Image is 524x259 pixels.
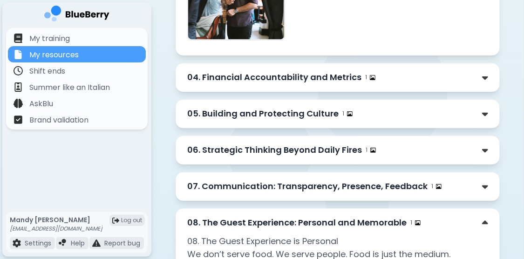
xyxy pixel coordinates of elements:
p: My resources [29,49,79,61]
div: 1 [431,183,442,190]
div: 1 [410,219,421,226]
div: 1 [365,74,375,81]
img: logout [112,217,119,224]
img: file icon [14,50,23,59]
img: file icon [14,66,23,75]
p: Mandy [PERSON_NAME] [10,216,102,224]
img: image [436,184,442,189]
img: image [370,75,375,80]
img: image [415,220,421,225]
img: file icon [14,115,23,124]
p: AskBlu [29,98,53,109]
img: image [370,147,376,153]
img: down chevron [482,109,488,119]
p: Report bug [104,239,140,247]
p: Settings [25,239,51,247]
img: file icon [59,239,67,247]
div: 1 [342,110,353,117]
img: file icon [14,82,23,92]
p: 06. Strategic Thinking Beyond Daily Fires [187,143,362,157]
p: My training [29,33,70,44]
img: file icon [14,34,23,43]
img: image [347,111,353,116]
p: 05. Building and Protecting Culture [187,107,339,120]
span: Log out [121,217,142,224]
img: down chevron [482,73,488,82]
img: file icon [92,239,101,247]
p: Summer like an Italian [29,82,110,93]
p: 07. Communication: Transparency, Presence, Feedback [187,180,428,193]
img: down chevron [482,145,488,155]
p: Help [71,239,85,247]
img: company logo [44,6,109,25]
img: file icon [14,99,23,108]
img: file icon [13,239,21,247]
img: down chevron [482,218,488,228]
p: 04. Financial Accountability and Metrics [187,71,361,84]
p: Brand validation [29,115,88,126]
p: Shift ends [29,66,65,77]
div: 1 [366,146,376,154]
img: down chevron [482,182,488,191]
p: [EMAIL_ADDRESS][DOMAIN_NAME] [10,225,102,232]
p: 08. The Guest Experience: Personal and Memorable [187,216,407,229]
